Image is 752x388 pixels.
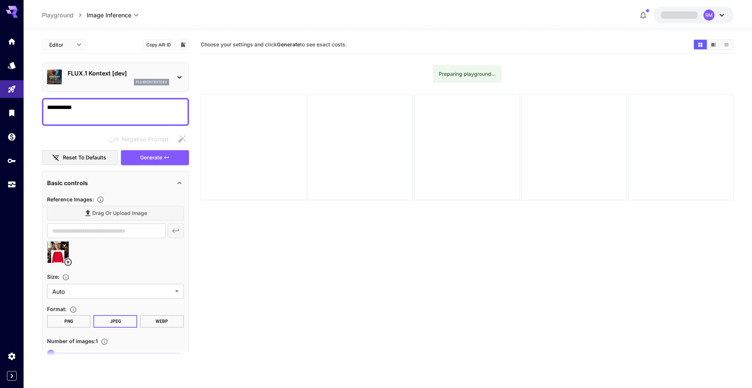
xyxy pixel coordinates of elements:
button: JPEG [93,315,137,328]
button: Copy AIR ID [142,39,175,50]
button: Specify how many images to generate in a single request. Each image generation will be charged se... [98,338,111,345]
div: Show images in grid viewShow images in video viewShow images in list view [693,39,734,50]
div: Models [7,61,16,70]
span: Reference Images : [47,196,94,202]
button: Generate [121,150,189,165]
span: Generate [140,153,162,162]
div: Wallet [7,132,16,141]
div: Preparing playground... [439,67,496,81]
nav: breadcrumb [42,11,87,20]
div: Library [7,108,16,117]
a: Playground [42,11,74,20]
div: Playground [7,85,16,94]
p: fluxkontextdev [136,80,167,85]
div: RM [703,10,714,21]
button: Add to library [180,40,186,49]
button: PNG [47,315,91,328]
button: Upload a reference image to guide the result. This is needed for Image-to-Image or Inpainting. Su... [94,196,107,203]
span: Negative Prompt [122,135,168,144]
div: Home [7,37,16,46]
button: Show images in video view [707,40,720,49]
button: Choose the file format for the output image. [67,306,80,313]
p: FLUX.1 Kontext [dev] [68,69,169,78]
button: RM [653,7,734,24]
button: Adjust the dimensions of the generated image by specifying its width and height in pixels, or sel... [59,274,72,281]
b: Generate [277,41,300,47]
span: Editor [49,41,72,49]
span: Size : [47,274,59,280]
div: API Keys [7,156,16,165]
span: Choose your settings and click to see exact costs. [201,41,347,47]
div: Usage [7,180,16,189]
button: Show images in grid view [694,40,707,49]
button: Reset to defaults [42,150,118,165]
span: Negative prompts are not compatible with the selected model. [107,134,174,144]
button: WEBP [140,315,184,328]
div: Settings [7,352,16,361]
span: Image Inference [87,11,131,20]
p: Basic controls [47,179,88,187]
div: Basic controls [47,174,184,192]
span: Format : [47,306,67,312]
button: Expand sidebar [7,371,17,381]
div: FLUX.1 Kontext [dev]fluxkontextdev [47,66,184,88]
button: Show images in list view [720,40,733,49]
span: Number of images : 1 [47,338,98,344]
span: Auto [52,287,172,296]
